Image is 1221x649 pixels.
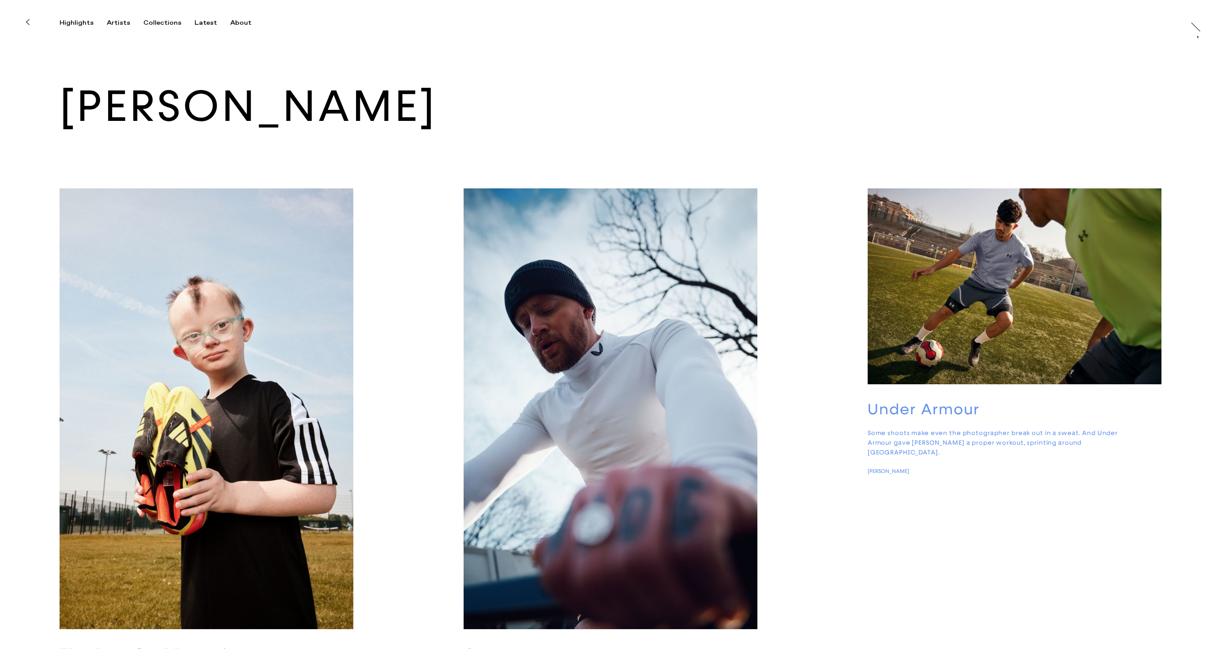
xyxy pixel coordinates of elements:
[230,19,265,27] button: About
[868,428,1132,457] p: Some shoots make even the photographer break out in a sweat. And Under Armour gave [PERSON_NAME] ...
[230,19,251,27] div: About
[1197,36,1206,72] a: [PERSON_NAME]
[195,19,230,27] button: Latest
[195,19,217,27] div: Latest
[868,400,1161,419] h3: Under Armour
[1191,36,1198,104] div: [PERSON_NAME]
[60,19,107,27] button: Highlights
[143,19,181,27] div: Collections
[1178,25,1187,32] div: At
[107,19,143,27] button: Artists
[868,468,924,475] a: [PERSON_NAME]
[143,19,195,27] button: Collections
[1178,17,1187,26] a: At
[60,19,94,27] div: Highlights
[868,188,1161,475] button: Under ArmourSome shoots make even the photographer break out in a sweat. And Under Armour gave [P...
[107,19,130,27] div: Artists
[868,468,909,474] span: [PERSON_NAME]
